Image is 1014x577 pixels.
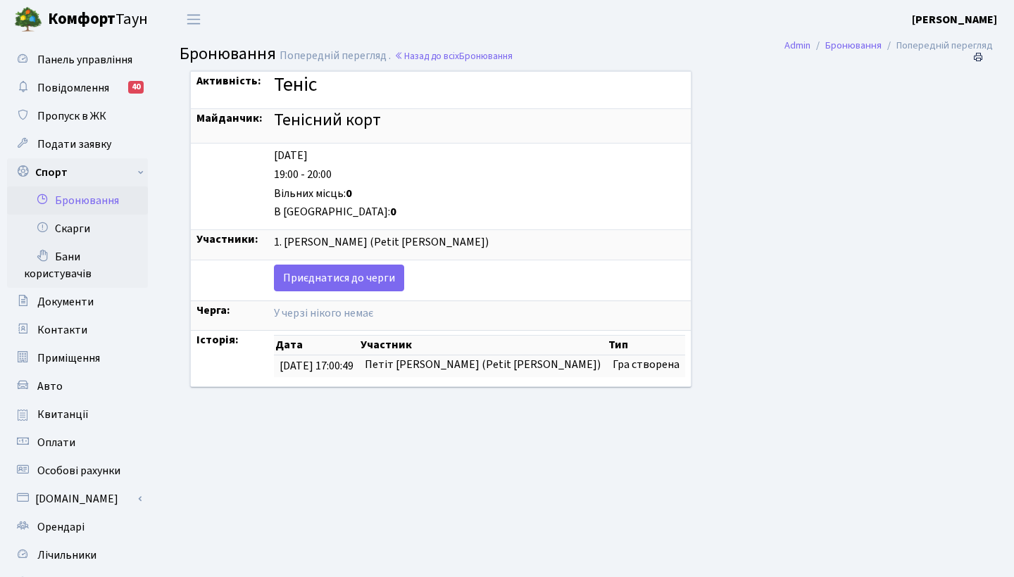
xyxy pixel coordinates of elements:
a: Бронювання [7,186,148,215]
div: 19:00 - 20:00 [274,167,685,183]
b: [PERSON_NAME] [912,12,997,27]
a: Контакти [7,316,148,344]
a: Документи [7,288,148,316]
span: У черзі нікого немає [274,305,373,321]
span: Документи [37,294,94,310]
a: Приєднатися до черги [274,265,404,291]
span: Подати заявку [37,137,111,152]
span: Контакти [37,322,87,338]
a: [DOMAIN_NAME] [7,485,148,513]
strong: Майданчик: [196,110,263,126]
div: [DATE] [274,148,685,164]
b: Комфорт [48,8,115,30]
h3: Теніс [274,73,685,97]
span: Бронювання [180,42,276,66]
a: Спорт [7,158,148,186]
span: Панель управління [37,52,132,68]
b: 0 [346,186,352,201]
strong: Активність: [196,73,261,89]
a: Бани користувачів [7,243,148,288]
a: Лічильники [7,541,148,569]
a: [PERSON_NAME] [912,11,997,28]
a: Орендарі [7,513,148,541]
span: Гра створена [613,357,680,372]
b: 0 [390,204,396,220]
a: Подати заявку [7,130,148,158]
a: Повідомлення40 [7,74,148,102]
span: Таун [48,8,148,32]
td: Петіт [PERSON_NAME] (Petit [PERSON_NAME]) [359,355,607,377]
a: Назад до всіхБронювання [394,49,513,63]
a: Особові рахунки [7,457,148,485]
span: Приміщення [37,350,100,366]
strong: Черга: [196,303,230,318]
h4: Тенісний корт [274,110,685,131]
th: Тип [607,336,685,355]
div: 40 [128,81,144,94]
a: Скарги [7,215,148,243]
nav: breadcrumb [763,31,1014,61]
span: Попередній перегляд . [280,48,391,63]
a: Admin [784,38,810,53]
div: 1. [PERSON_NAME] (Petit [PERSON_NAME]) [274,234,685,251]
span: Повідомлення [37,80,109,96]
a: Квитанції [7,400,148,429]
div: В [GEOGRAPHIC_DATA]: [274,204,685,220]
a: Авто [7,372,148,400]
strong: Історія: [196,332,239,348]
a: Бронювання [825,38,882,53]
strong: Участники: [196,232,258,247]
span: Авто [37,379,63,394]
a: Пропуск в ЖК [7,102,148,130]
span: Бронювання [459,49,513,63]
span: Лічильники [37,547,96,563]
a: Панель управління [7,46,148,74]
a: Приміщення [7,344,148,372]
span: Особові рахунки [37,463,120,478]
a: Оплати [7,429,148,457]
th: Участник [359,336,607,355]
span: Оплати [37,435,75,450]
img: logo.png [14,6,42,34]
div: Вільних місць: [274,186,685,202]
span: Квитанції [37,407,89,422]
th: Дата [274,336,359,355]
span: Пропуск в ЖК [37,108,106,124]
li: Попередній перегляд [882,38,993,53]
td: [DATE] 17:00:49 [274,355,359,377]
button: Переключити навігацію [176,8,211,31]
span: Орендарі [37,519,84,535]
